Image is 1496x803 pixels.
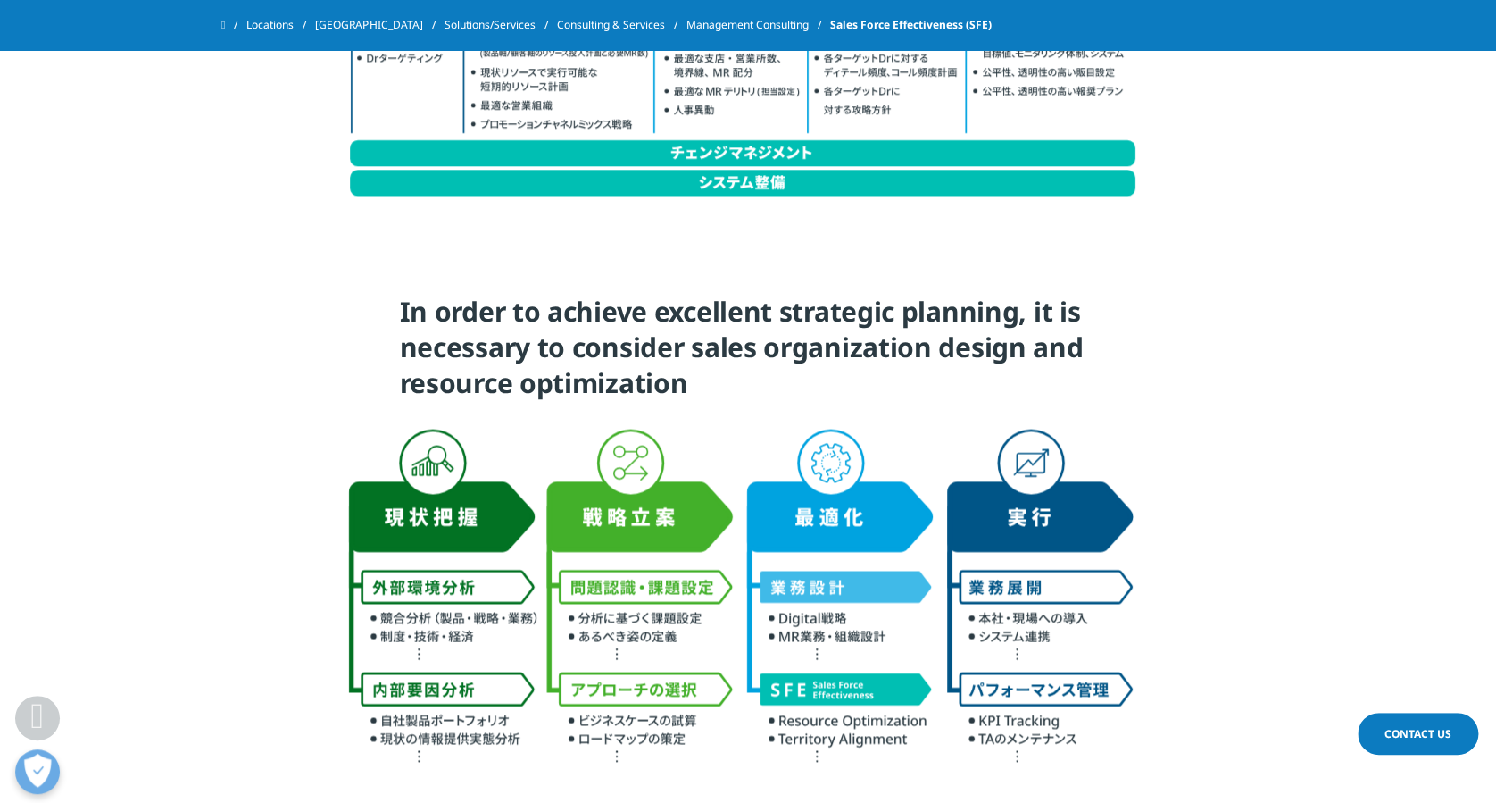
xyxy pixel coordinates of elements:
[400,294,1097,414] h4: In order to achieve excellent strategic planning, it is necessary to consider sales organization ...
[829,9,991,41] span: Sales Force Effectiveness (SFE)
[15,749,60,794] button: Open Preferences
[556,9,686,41] a: Consulting & Services
[315,9,444,41] a: [GEOGRAPHIC_DATA]
[246,9,315,41] a: Locations
[444,9,556,41] a: Solutions/Services
[1384,726,1451,741] span: Contact Us
[686,9,829,41] a: Management Consulting
[1358,713,1478,755] a: Contact Us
